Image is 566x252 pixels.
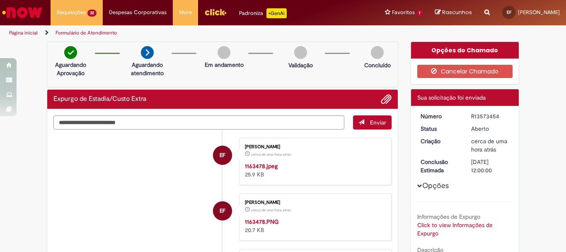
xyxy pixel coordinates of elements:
[435,9,472,17] a: Rascunhos
[417,65,513,78] button: Cancelar Chamado
[51,61,91,77] p: Aguardando Aprovação
[245,218,278,225] a: 1163478.PNG
[6,25,371,41] ul: Trilhas de página
[371,46,384,59] img: img-circle-grey.png
[251,152,291,157] time: 28/09/2025 03:54:27
[353,115,392,130] button: Enviar
[471,137,507,153] time: 28/09/2025 03:54:31
[471,137,507,153] span: cerca de uma hora atrás
[471,112,510,120] div: R13573454
[417,94,486,101] span: Sua solicitação foi enviada
[414,158,465,174] dt: Conclusão Estimada
[251,208,291,213] time: 28/09/2025 03:54:15
[251,152,291,157] span: cerca de uma hora atrás
[87,10,97,17] span: 32
[204,6,227,18] img: click_logo_yellow_360x200.png
[53,95,146,103] h2: Expurgo de Estadia/Custo Extra Histórico de tíquete
[414,125,465,133] dt: Status
[507,10,511,15] span: EF
[239,8,287,18] div: Padroniza
[381,94,392,105] button: Adicionar anexos
[220,145,225,165] span: EF
[414,137,465,145] dt: Criação
[364,61,391,69] p: Concluído
[417,213,480,220] b: Informações de Expurgo
[213,146,232,165] div: Emilly do Nascimento Ferreira
[245,200,383,205] div: [PERSON_NAME]
[417,221,493,237] a: Click to view Informações de Expurgo
[218,46,230,59] img: img-circle-grey.png
[64,46,77,59] img: check-circle-green.png
[416,10,423,17] span: 1
[245,162,383,179] div: 25.9 KB
[471,158,510,174] div: [DATE] 12:00:00
[1,4,44,21] img: ServiceNow
[205,61,244,69] p: Em andamento
[9,29,38,36] a: Página inicial
[109,8,167,17] span: Despesas Corporativas
[57,8,86,17] span: Requisições
[56,29,117,36] a: Formulário de Atendimento
[266,8,287,18] p: +GenAi
[245,218,383,234] div: 20.7 KB
[141,46,154,59] img: arrow-next.png
[220,201,225,221] span: EF
[288,61,313,69] p: Validação
[245,162,278,170] a: 1163478.jpeg
[251,208,291,213] span: cerca de uma hora atrás
[518,9,560,16] span: [PERSON_NAME]
[414,112,465,120] dt: Número
[370,119,386,126] span: Enviar
[127,61,167,77] p: Aguardando atendimento
[471,137,510,154] div: 28/09/2025 03:54:31
[53,115,344,130] textarea: Digite sua mensagem aqui...
[442,8,472,16] span: Rascunhos
[471,125,510,133] div: Aberto
[411,42,519,59] div: Opções do Chamado
[245,144,383,149] div: [PERSON_NAME]
[213,201,232,220] div: Emilly do Nascimento Ferreira
[179,8,192,17] span: More
[392,8,415,17] span: Favoritos
[294,46,307,59] img: img-circle-grey.png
